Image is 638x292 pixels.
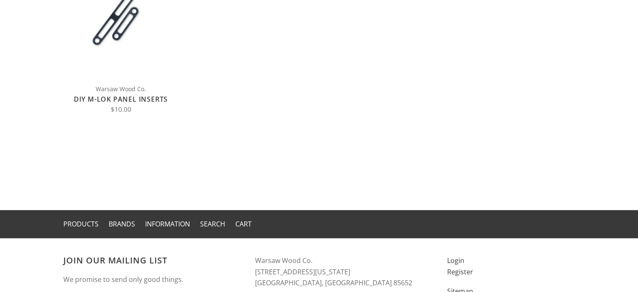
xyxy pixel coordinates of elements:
[447,256,464,265] a: Login
[447,267,473,276] a: Register
[109,219,135,229] a: Brands
[63,255,239,266] h3: Join our mailing list
[63,274,239,285] p: We promise to send only good things.
[63,84,179,94] span: Warsaw Wood Co.
[200,219,225,229] a: Search
[111,105,131,114] span: $10.00
[63,219,99,229] a: Products
[235,219,252,229] a: Cart
[145,219,190,229] a: Information
[255,255,430,289] address: Warsaw Wood Co. [STREET_ADDRESS][US_STATE] [GEOGRAPHIC_DATA], [GEOGRAPHIC_DATA] 85652
[74,95,168,104] a: DIY M-LOK Panel Inserts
